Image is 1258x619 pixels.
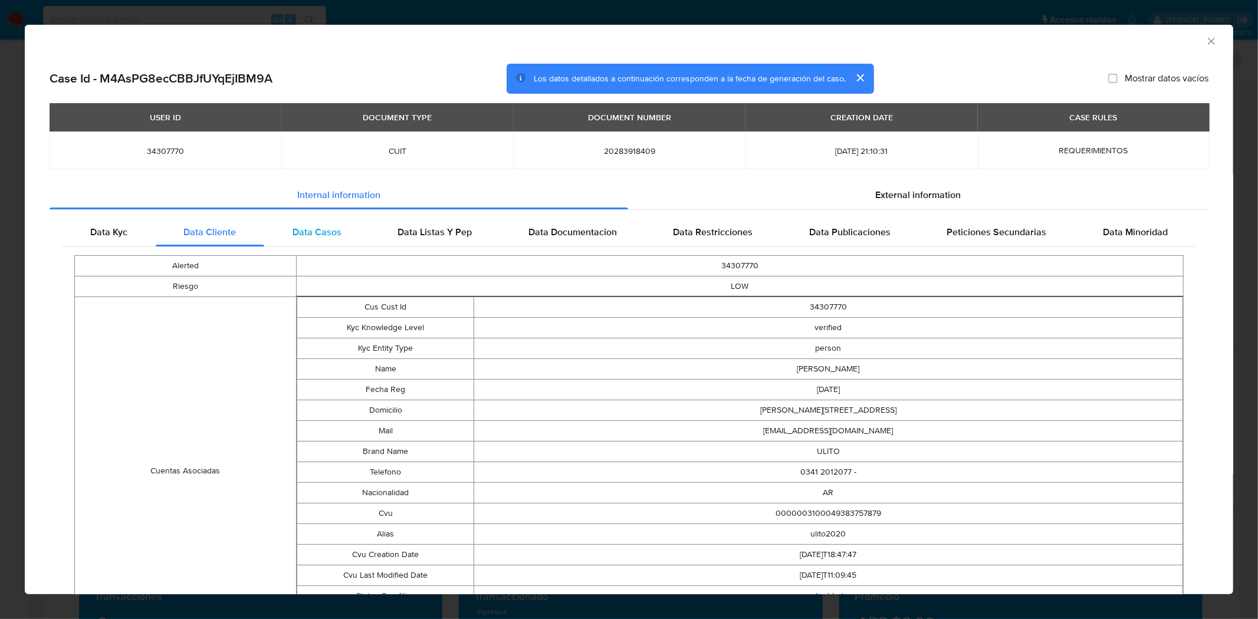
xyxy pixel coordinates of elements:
button: cerrar [846,64,874,92]
span: Data Cliente [183,225,236,239]
span: Los datos detallados a continuación corresponden a la fecha de generación del caso. [534,73,846,84]
td: 0000003100049383757879 [474,503,1183,523]
span: 34307770 [64,146,267,156]
td: Kyc Knowledge Level [297,317,474,338]
td: ULITO [474,441,1183,462]
span: [DATE] 21:10:31 [760,146,963,156]
td: [DATE] [474,379,1183,400]
td: [DATE]T18:47:47 [474,544,1183,565]
td: Brand Name [297,441,474,462]
h2: Case Id - M4AsPG8ecCBBJfUYqEjIBM9A [50,71,272,86]
span: REQUERIMIENTOS [1059,144,1128,156]
td: 0341 2012077 - [474,462,1183,482]
div: Detailed internal info [62,218,1196,246]
td: Cvu Creation Date [297,544,474,565]
span: Data Restricciones [674,225,753,239]
span: Mostrar datos vacíos [1125,73,1208,84]
span: Internal information [297,188,380,202]
div: DOCUMENT NUMBER [581,107,678,127]
td: AR [474,482,1183,503]
td: verified [474,317,1183,338]
td: ulito2020 [474,523,1183,544]
span: Peticiones Secundarias [947,225,1047,239]
td: Status Cvu Alias [297,585,474,606]
td: Name [297,358,474,379]
span: External information [875,188,961,202]
td: Telefono [297,462,474,482]
td: Mail [297,420,474,441]
td: person [474,338,1183,358]
span: Data Casos [293,225,341,239]
span: Data Documentacion [528,225,617,239]
div: CASE RULES [1063,107,1125,127]
div: Detailed info [50,181,1208,209]
td: Domicilio [297,400,474,420]
td: [PERSON_NAME] [474,358,1183,379]
div: DOCUMENT TYPE [356,107,439,127]
td: 34307770 [297,255,1184,276]
button: Cerrar ventana [1206,35,1216,46]
input: Mostrar datos vacíos [1108,74,1118,83]
td: Alerted [75,255,297,276]
td: Cvu Last Modified Date [297,565,474,585]
span: Data Publicaciones [809,225,891,239]
div: USER ID [143,107,188,127]
span: 20283918409 [528,146,731,156]
span: Data Listas Y Pep [398,225,472,239]
td: [EMAIL_ADDRESS][DOMAIN_NAME] [474,420,1183,441]
td: Fecha Reg [297,379,474,400]
td: Cvu [297,503,474,523]
td: Riesgo [75,276,297,297]
td: disabled [474,585,1183,606]
td: [PERSON_NAME][STREET_ADDRESS] [474,400,1183,420]
td: [DATE]T11:09:45 [474,565,1183,585]
span: Data Minoridad [1103,225,1168,239]
td: Kyc Entity Type [297,338,474,358]
td: Alias [297,523,474,544]
span: Data Kyc [90,225,127,239]
div: CREATION DATE [823,107,900,127]
div: closure-recommendation-modal [25,25,1233,594]
td: Nacionalidad [297,482,474,503]
span: CUIT [295,146,499,156]
td: Cus Cust Id [297,297,474,317]
td: 34307770 [474,297,1183,317]
td: LOW [297,276,1184,297]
